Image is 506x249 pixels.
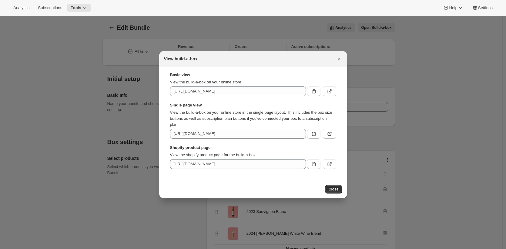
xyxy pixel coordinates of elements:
span: Tools [71,5,81,10]
button: Help [439,4,467,12]
strong: Basic view [170,72,336,78]
span: Analytics [13,5,29,10]
span: Close [329,187,339,192]
strong: Single page view [170,102,336,108]
span: Help [449,5,457,10]
p: View the shopify product page for the build-a-box. [170,152,336,158]
button: Close [325,185,342,193]
button: Tools [67,4,91,12]
span: Subscriptions [38,5,62,10]
button: Subscriptions [34,4,66,12]
button: Analytics [10,4,33,12]
span: Settings [478,5,493,10]
button: Close [335,55,343,63]
p: View the build-a-box on your online store in the single page layout. This includes the box size b... [170,109,336,128]
strong: Shopify product page [170,145,336,151]
button: Settings [468,4,496,12]
h2: View build-a-box [164,56,198,62]
p: View the build-a-box on your online store [170,79,336,85]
